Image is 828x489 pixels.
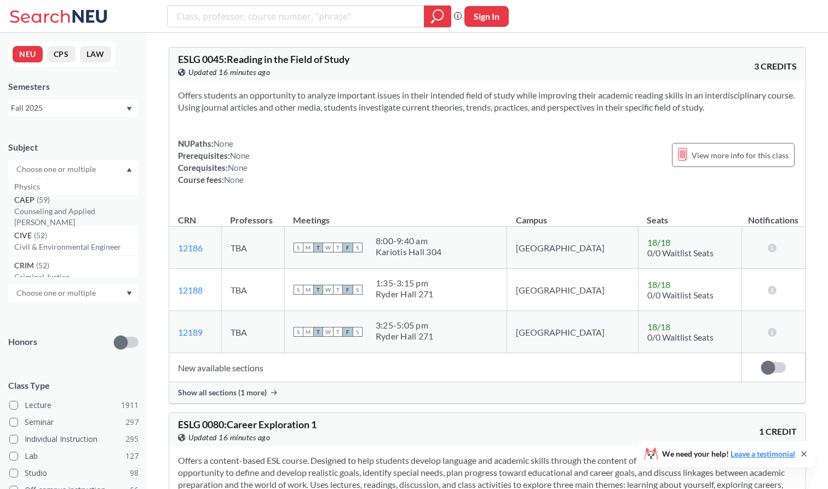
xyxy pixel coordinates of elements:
span: ( 59 ) [37,195,50,204]
td: TBA [221,269,284,311]
svg: Dropdown arrow [127,291,132,296]
span: S [353,327,363,337]
button: NEU [13,46,43,62]
th: Meetings [284,203,507,227]
div: Semesters [8,80,139,93]
span: CRIM [14,260,36,272]
span: S [353,243,363,252]
label: Studio [9,466,139,480]
label: Individual Instruction [9,432,139,446]
span: T [313,243,323,252]
span: W [323,327,333,337]
span: 3 CREDITS [754,60,797,72]
div: Show all sections (1 more) [169,382,806,403]
span: 1911 [121,399,139,411]
svg: magnifying glass [431,9,444,24]
td: [GEOGRAPHIC_DATA] [507,269,638,311]
span: 18 / 18 [647,321,670,332]
th: Notifications [741,203,805,227]
span: T [313,285,323,295]
span: Class Type [8,379,139,392]
span: 18 / 18 [647,279,670,290]
svg: Dropdown arrow [127,168,132,172]
label: Seminar [9,415,139,429]
span: F [343,243,353,252]
span: M [303,327,313,337]
span: S [294,243,303,252]
button: CPS [47,46,76,62]
div: Fall 2025Dropdown arrow [8,99,139,117]
span: 295 [125,433,139,445]
span: T [333,243,343,252]
p: Honors [8,336,37,348]
label: Lab [9,449,139,463]
span: CIVE [14,229,34,241]
div: CRN [178,214,196,226]
th: Seats [638,203,741,227]
div: Subject [8,141,139,153]
span: 0/0 Waitlist Seats [647,290,714,300]
span: T [333,285,343,295]
span: W [323,285,333,295]
p: Physics [14,181,138,192]
a: 12186 [178,243,203,253]
span: Show all sections (1 more) [178,388,267,398]
td: [GEOGRAPHIC_DATA] [507,311,638,353]
div: NUPaths: Prerequisites: Corequisites: Course fees: [178,137,250,186]
svg: Dropdown arrow [127,107,132,111]
span: None [214,139,233,148]
td: [GEOGRAPHIC_DATA] [507,227,638,269]
p: Counseling and Applied [PERSON_NAME] [14,206,138,228]
span: 18 / 18 [647,237,670,248]
span: ( 52 ) [36,261,49,270]
span: 297 [125,416,139,428]
th: Professors [221,203,284,227]
span: We need your help! [662,450,795,458]
label: Lecture [9,398,139,412]
span: 0/0 Waitlist Seats [647,248,714,258]
input: Class, professor, course number, "phrase" [176,7,416,26]
span: F [343,285,353,295]
td: TBA [221,227,284,269]
p: Criminal Justice [14,272,138,283]
span: T [313,327,323,337]
div: Dropdown arrow [8,284,139,302]
button: Sign In [464,6,509,27]
a: 12188 [178,285,203,295]
span: CAEP [14,194,37,206]
span: None [230,151,250,160]
div: magnifying glass [424,5,451,27]
div: Kariotis Hall 304 [376,246,441,257]
div: Fall 2025 [11,102,125,114]
span: None [224,175,244,185]
div: 1:35 - 3:15 pm [376,278,434,289]
span: S [353,285,363,295]
span: 0/0 Waitlist Seats [647,332,714,342]
p: Civil & Environmental Engineer [14,241,138,252]
span: M [303,243,313,252]
span: Updated 16 minutes ago [188,66,270,78]
span: Updated 16 minutes ago [188,432,270,444]
span: 1 CREDIT [759,425,797,438]
input: Choose one or multiple [11,286,103,300]
span: ( 52 ) [34,231,47,240]
td: New available sections [169,353,741,382]
section: Offers students an opportunity to analyze important issues in their intended field of study while... [178,89,797,113]
span: None [228,163,248,172]
span: F [343,327,353,337]
a: Leave a testimonial [731,449,795,458]
a: 12189 [178,327,203,337]
td: TBA [221,311,284,353]
span: View more info for this class [692,148,789,162]
th: Campus [507,203,638,227]
span: S [294,285,303,295]
span: ESLG 0045 : Reading in the Field of Study [178,53,350,65]
span: W [323,243,333,252]
span: 98 [130,467,139,479]
button: LAW [80,46,111,62]
div: Ryder Hall 271 [376,289,434,300]
span: ESLG 0080 : Career Exploration 1 [178,418,317,430]
div: Dropdown arrowCS(115)Computer ScienceNRSG(76)NursingEECE(72)Electrical and Comp EngineerngCHEM(69... [8,160,139,179]
span: M [303,285,313,295]
span: ( 60 ) [36,170,49,180]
